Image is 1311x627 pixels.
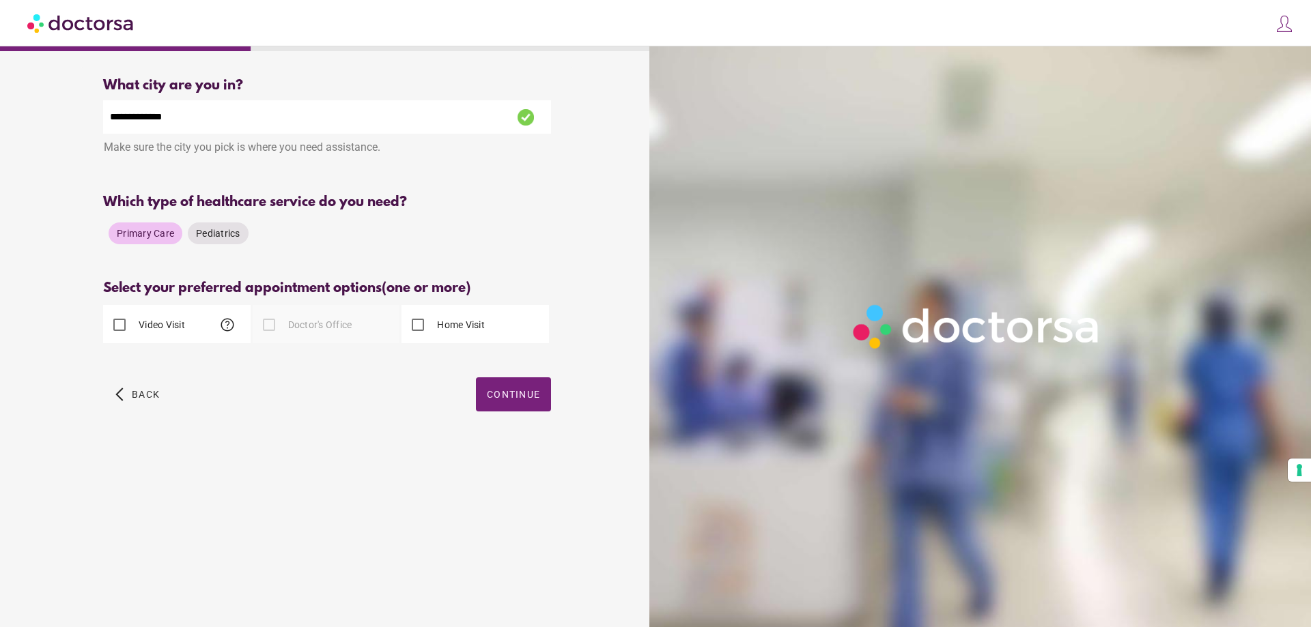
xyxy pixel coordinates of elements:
span: Primary Care [117,228,174,239]
div: Which type of healthcare service do you need? [103,194,551,210]
button: arrow_back_ios Back [110,377,165,411]
div: What city are you in? [103,78,551,93]
div: Select your preferred appointment options [103,280,551,296]
label: Home Visit [434,318,485,332]
div: Make sure the city you pick is where you need assistance. [103,134,551,164]
img: Doctorsa.com [27,8,135,38]
span: (one or more) [382,280,470,296]
span: help [219,317,236,333]
img: Logo-Doctorsa-trans-White-partial-flat.png [846,297,1108,356]
span: Continue [487,389,540,400]
button: Your consent preferences for tracking technologies [1288,458,1311,482]
span: Back [132,389,160,400]
button: Continue [476,377,551,411]
label: Video Visit [136,318,185,332]
span: Pediatrics [196,228,240,239]
img: icons8-customer-100.png [1275,14,1294,33]
label: Doctor's Office [285,318,352,332]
